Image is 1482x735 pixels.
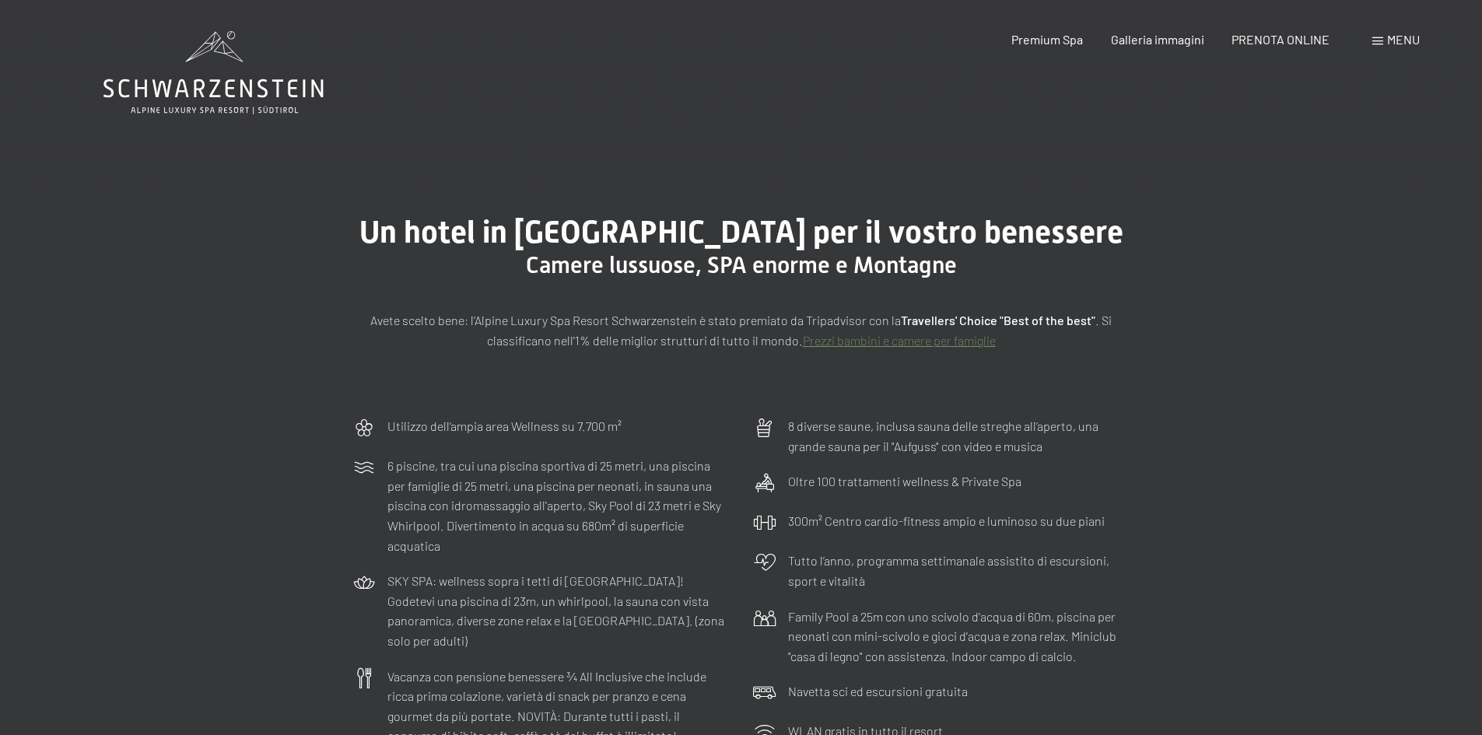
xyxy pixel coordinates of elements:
[788,607,1130,667] p: Family Pool a 25m con uno scivolo d'acqua di 60m, piscina per neonati con mini-scivolo e gioci d'...
[359,214,1123,250] span: Un hotel in [GEOGRAPHIC_DATA] per il vostro benessere
[387,456,730,555] p: 6 piscine, tra cui una piscina sportiva di 25 metri, una piscina per famiglie di 25 metri, una pi...
[1111,32,1204,47] a: Galleria immagini
[803,333,996,348] a: Prezzi bambini e camere per famiglie
[901,313,1095,327] strong: Travellers' Choice "Best of the best"
[387,416,622,436] p: Utilizzo dell‘ampia area Wellness su 7.700 m²
[1387,32,1420,47] span: Menu
[387,571,730,650] p: SKY SPA: wellness sopra i tetti di [GEOGRAPHIC_DATA]! Godetevi una piscina di 23m, un whirlpool, ...
[352,310,1130,350] p: Avete scelto bene: l’Alpine Luxury Spa Resort Schwarzenstein è stato premiato da Tripadvisor con ...
[1011,32,1083,47] a: Premium Spa
[788,416,1130,456] p: 8 diverse saune, inclusa sauna delle streghe all’aperto, una grande sauna per il "Aufguss" con vi...
[788,471,1021,492] p: Oltre 100 trattamenti wellness & Private Spa
[526,251,957,278] span: Camere lussuose, SPA enorme e Montagne
[1231,32,1330,47] a: PRENOTA ONLINE
[788,681,968,702] p: Navetta sci ed escursioni gratuita
[788,511,1105,531] p: 300m² Centro cardio-fitness ampio e luminoso su due piani
[788,551,1130,590] p: Tutto l’anno, programma settimanale assistito di escursioni, sport e vitalità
